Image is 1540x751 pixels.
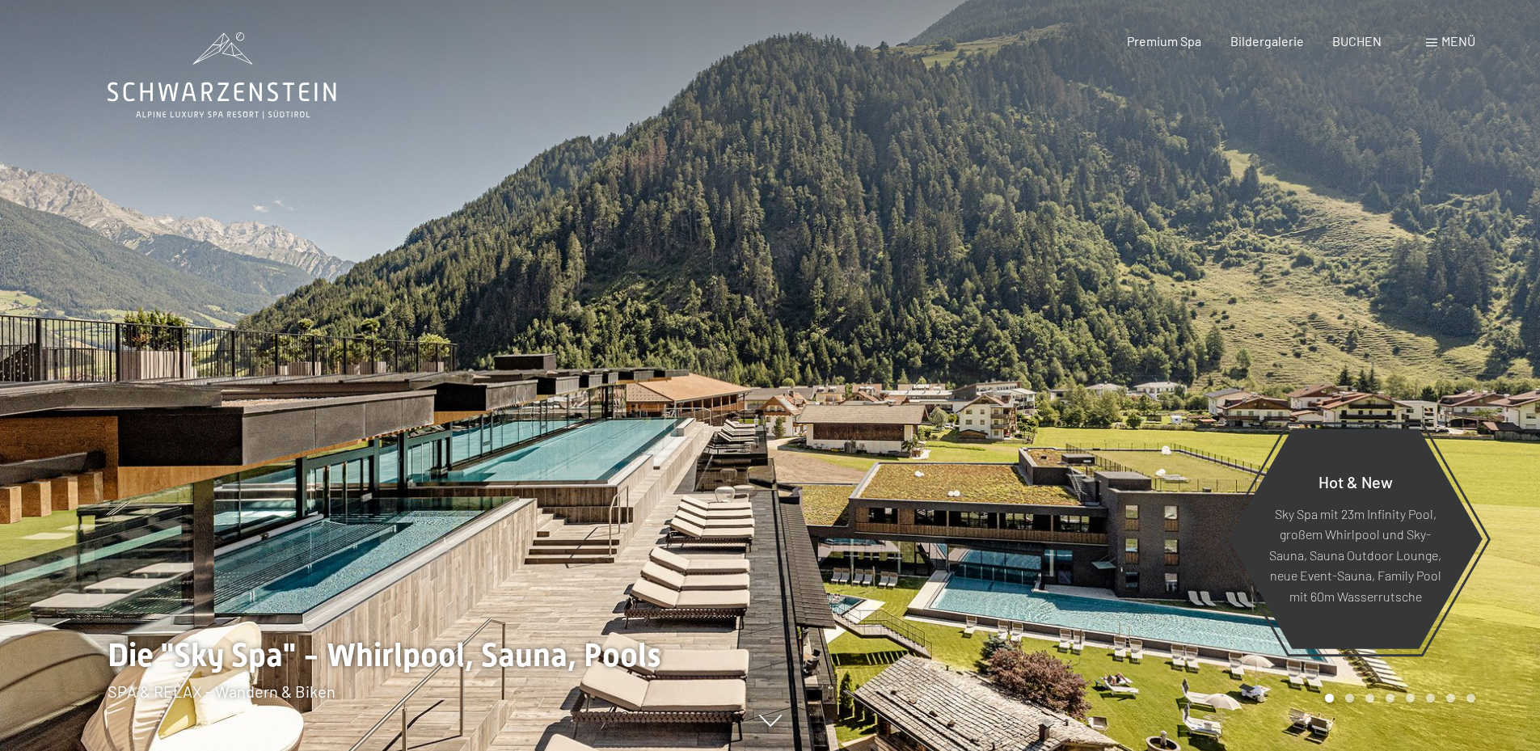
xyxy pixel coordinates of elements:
div: Carousel Page 3 [1365,694,1374,702]
div: Carousel Page 4 [1386,694,1394,702]
a: Hot & New Sky Spa mit 23m Infinity Pool, großem Whirlpool und Sky-Sauna, Sauna Outdoor Lounge, ne... [1227,428,1483,650]
a: Bildergalerie [1230,33,1304,49]
span: Menü [1441,33,1475,49]
span: Hot & New [1318,471,1393,491]
div: Carousel Page 1 (Current Slide) [1325,694,1334,702]
div: Carousel Pagination [1319,694,1475,702]
div: Carousel Page 8 [1466,694,1475,702]
p: Sky Spa mit 23m Infinity Pool, großem Whirlpool und Sky-Sauna, Sauna Outdoor Lounge, neue Event-S... [1268,503,1443,606]
div: Carousel Page 5 [1406,694,1415,702]
a: BUCHEN [1332,33,1382,49]
div: Carousel Page 6 [1426,694,1435,702]
a: Premium Spa [1127,33,1201,49]
div: Carousel Page 2 [1345,694,1354,702]
div: Carousel Page 7 [1446,694,1455,702]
